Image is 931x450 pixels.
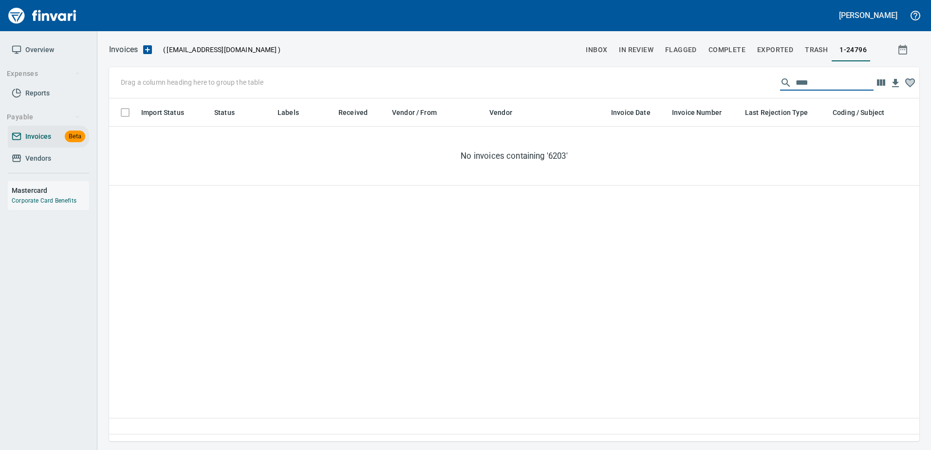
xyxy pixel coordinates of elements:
[672,107,722,118] span: Invoice Number
[8,39,89,61] a: Overview
[157,45,280,55] p: ( )
[3,65,84,83] button: Expenses
[214,107,235,118] span: Status
[745,107,808,118] span: Last Rejection Type
[8,148,89,169] a: Vendors
[25,44,54,56] span: Overview
[7,111,80,123] span: Payable
[338,107,368,118] span: Received
[8,82,89,104] a: Reports
[25,152,51,165] span: Vendors
[833,107,897,118] span: Coding / Subject
[8,126,89,148] a: InvoicesBeta
[12,197,76,204] a: Corporate Card Benefits
[12,185,89,196] h6: Mastercard
[665,44,697,56] span: Flagged
[489,107,525,118] span: Vendor
[138,44,157,56] button: Upload an Invoice
[833,107,884,118] span: Coding / Subject
[25,87,50,99] span: Reports
[6,4,79,27] img: Finvari
[338,107,380,118] span: Received
[461,150,567,162] big: No invoices containing '6203'
[708,44,745,56] span: Complete
[214,107,247,118] span: Status
[611,107,651,118] span: Invoice Date
[489,107,512,118] span: Vendor
[3,108,84,126] button: Payable
[278,107,312,118] span: Labels
[109,44,138,56] p: Invoices
[837,8,900,23] button: [PERSON_NAME]
[805,44,828,56] span: trash
[109,44,138,56] nav: breadcrumb
[65,131,85,142] span: Beta
[888,41,919,58] button: Show invoices within a particular date range
[903,75,917,90] button: Column choices favorited. Click to reset to default
[586,44,607,56] span: inbox
[611,107,663,118] span: Invoice Date
[839,10,897,20] h5: [PERSON_NAME]
[392,107,437,118] span: Vendor / From
[25,131,51,143] span: Invoices
[888,76,903,91] button: Download table
[839,44,867,56] span: 1-24796
[166,45,278,55] span: [EMAIL_ADDRESS][DOMAIN_NAME]
[672,107,734,118] span: Invoice Number
[121,77,263,87] p: Drag a column heading here to group the table
[392,107,449,118] span: Vendor / From
[745,107,820,118] span: Last Rejection Type
[278,107,299,118] span: Labels
[874,75,888,90] button: Choose columns to display
[141,107,197,118] span: Import Status
[757,44,793,56] span: Exported
[141,107,184,118] span: Import Status
[619,44,653,56] span: In Review
[7,68,80,80] span: Expenses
